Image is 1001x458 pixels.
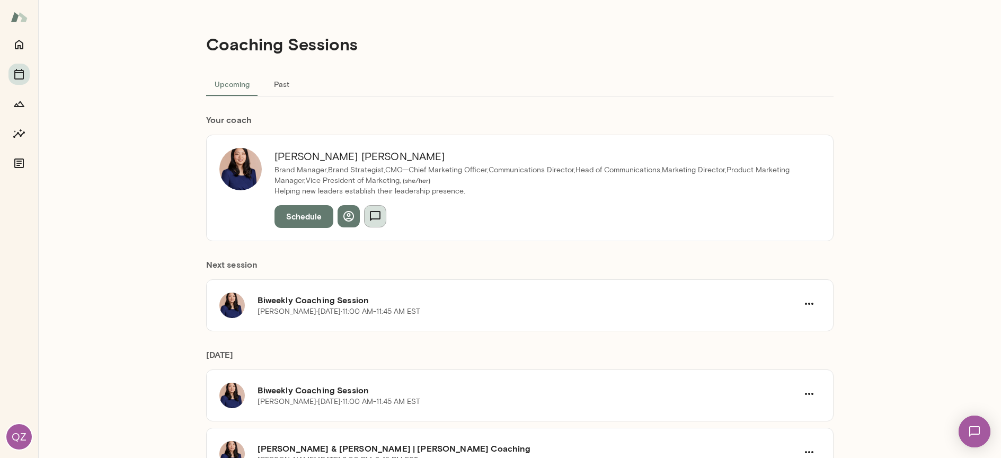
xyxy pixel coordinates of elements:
[6,424,32,450] div: QZ
[206,71,834,96] div: basic tabs example
[364,205,386,227] button: Send message
[206,34,358,54] h4: Coaching Sessions
[206,348,834,369] h6: [DATE]
[258,71,306,96] button: Past
[258,442,798,455] h6: [PERSON_NAME] & [PERSON_NAME] | [PERSON_NAME] Coaching
[8,123,30,144] button: Insights
[11,7,28,27] img: Mento
[258,306,420,317] p: [PERSON_NAME] · [DATE] · 11:00 AM-11:45 AM EST
[258,294,798,306] h6: Biweekly Coaching Session
[258,384,798,397] h6: Biweekly Coaching Session
[274,148,808,165] h6: [PERSON_NAME] [PERSON_NAME]
[274,205,333,227] button: Schedule
[8,64,30,85] button: Sessions
[274,165,808,186] p: Brand Manager,Brand Strategist,CMO—Chief Marketing Officer,Communications Director,Head of Commun...
[8,93,30,114] button: Growth Plan
[258,397,420,407] p: [PERSON_NAME] · [DATE] · 11:00 AM-11:45 AM EST
[8,153,30,174] button: Documents
[274,186,808,197] p: Helping new leaders establish their leadership presence.
[338,205,360,227] button: View profile
[8,34,30,55] button: Home
[206,258,834,279] h6: Next session
[219,148,262,190] img: Leah Kim
[206,71,258,96] button: Upcoming
[206,113,834,126] h6: Your coach
[401,177,430,184] span: ( she/her )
